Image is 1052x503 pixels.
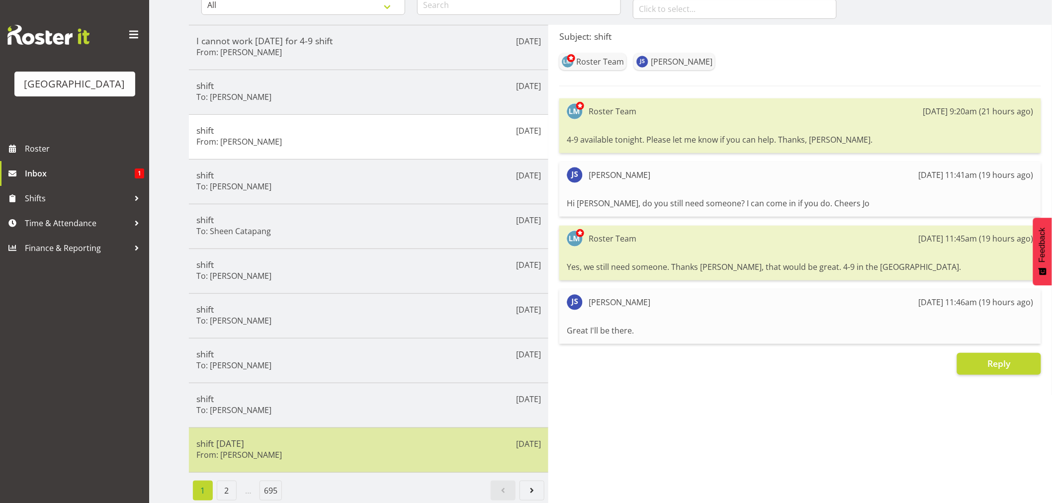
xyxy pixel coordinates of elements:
[196,80,541,91] h5: shift
[567,231,583,247] img: lesley-mckenzie127.jpg
[196,214,541,225] h5: shift
[919,169,1034,181] div: [DATE] 11:41am (19 hours ago)
[589,296,650,308] div: [PERSON_NAME]
[1033,218,1052,285] button: Feedback - Show survey
[516,438,541,450] p: [DATE]
[196,169,541,180] h5: shift
[516,393,541,405] p: [DATE]
[516,304,541,316] p: [DATE]
[196,304,541,315] h5: shift
[651,56,712,68] div: [PERSON_NAME]
[196,450,282,460] h6: From: [PERSON_NAME]
[567,195,1034,212] div: Hi [PERSON_NAME], do you still need someone? I can come in if you do. Cheers Jo
[919,233,1034,245] div: [DATE] 11:45am (19 hours ago)
[25,166,135,181] span: Inbox
[25,241,129,255] span: Finance & Reporting
[196,316,271,326] h6: To: [PERSON_NAME]
[562,56,574,68] img: lesley-mckenzie127.jpg
[516,348,541,360] p: [DATE]
[520,481,544,501] a: Next page
[196,92,271,102] h6: To: [PERSON_NAME]
[7,25,89,45] img: Rosterit website logo
[516,259,541,271] p: [DATE]
[567,131,1034,148] div: 4-9 available tonight. Please let me know if you can help. Thanks, [PERSON_NAME].
[196,360,271,370] h6: To: [PERSON_NAME]
[567,103,583,119] img: lesley-mckenzie127.jpg
[589,169,650,181] div: [PERSON_NAME]
[196,393,541,404] h5: shift
[196,35,541,46] h5: I cannot work [DATE] for 4-9 shift
[25,191,129,206] span: Shifts
[516,214,541,226] p: [DATE]
[589,233,636,245] div: Roster Team
[196,226,271,236] h6: To: Sheen Catapang
[516,169,541,181] p: [DATE]
[196,47,282,57] h6: From: [PERSON_NAME]
[957,353,1041,375] button: Reply
[516,125,541,137] p: [DATE]
[576,56,624,68] div: Roster Team
[987,357,1010,369] span: Reply
[217,481,237,501] a: Page 2.
[196,438,541,449] h5: shift [DATE]
[196,181,271,191] h6: To: [PERSON_NAME]
[559,31,1041,42] h5: Subject: shift
[196,259,541,270] h5: shift
[135,168,144,178] span: 1
[923,105,1034,117] div: [DATE] 9:20am (21 hours ago)
[516,35,541,47] p: [DATE]
[516,80,541,92] p: [DATE]
[636,56,648,68] img: joanna-shore11058.jpg
[567,294,583,310] img: joanna-shore11058.jpg
[196,405,271,415] h6: To: [PERSON_NAME]
[24,77,125,91] div: [GEOGRAPHIC_DATA]
[567,322,1034,339] div: Great I'll be there.
[491,481,516,501] a: Previous page
[260,481,282,501] a: Page 695.
[1038,228,1047,262] span: Feedback
[196,348,541,359] h5: shift
[919,296,1034,308] div: [DATE] 11:46am (19 hours ago)
[567,258,1034,275] div: Yes, we still need someone. Thanks [PERSON_NAME], that would be great. 4-9 in the [GEOGRAPHIC_DATA].
[196,271,271,281] h6: To: [PERSON_NAME]
[567,167,583,183] img: joanna-shore11058.jpg
[25,141,144,156] span: Roster
[196,137,282,147] h6: From: [PERSON_NAME]
[589,105,636,117] div: Roster Team
[25,216,129,231] span: Time & Attendance
[196,125,541,136] h5: shift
